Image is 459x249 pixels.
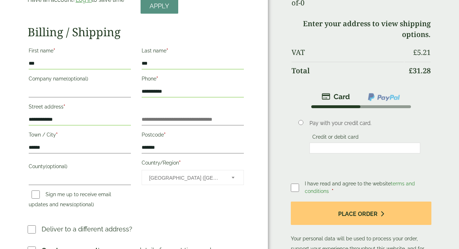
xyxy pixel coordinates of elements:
[164,132,166,138] abbr: required
[142,158,244,170] label: Country/Region
[56,132,58,138] abbr: required
[150,2,169,10] span: Apply
[179,160,181,166] abbr: required
[63,104,65,110] abbr: required
[28,25,245,39] h2: Billing / Shipping
[142,46,244,58] label: Last name
[46,163,67,169] span: (optional)
[142,170,244,185] span: Country/Region
[292,15,431,43] td: Enter your address to view shipping options.
[42,224,132,234] p: Deliver to a different address?
[409,66,431,75] bdi: 31.28
[291,202,432,225] button: Place order
[32,190,40,199] input: Sign me up to receive email updates and news(optional)
[29,192,111,209] label: Sign me up to receive email updates and news
[53,48,55,54] abbr: required
[292,62,404,79] th: Total
[367,92,401,102] img: ppcp-gateway.png
[322,92,350,101] img: stripe.png
[292,44,404,61] th: VAT
[142,74,244,86] label: Phone
[29,74,131,86] label: Company name
[309,134,361,142] label: Credit or debit card
[29,102,131,114] label: Street address
[29,130,131,142] label: Town / City
[29,46,131,58] label: First name
[312,145,418,151] iframe: Secure card payment input frame
[166,48,168,54] abbr: required
[413,47,431,57] bdi: 5.21
[149,170,222,185] span: United Kingdom (UK)
[409,66,413,75] span: £
[29,161,131,174] label: County
[332,188,333,194] abbr: required
[413,47,417,57] span: £
[72,202,94,207] span: (optional)
[66,76,88,82] span: (optional)
[142,130,244,142] label: Postcode
[309,119,420,127] p: Pay with your credit card.
[156,76,158,82] abbr: required
[305,181,415,194] span: I have read and agree to the website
